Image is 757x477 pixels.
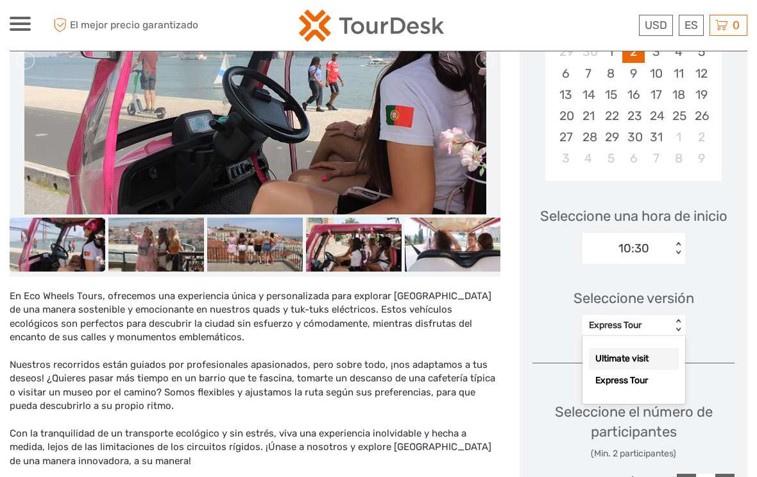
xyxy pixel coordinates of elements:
[50,15,198,36] span: El mejor precio garantizado
[672,319,683,333] div: < >
[554,63,577,84] div: Choose lunes, 6 de octubre de 2025
[622,126,645,148] div: Choose jueves, 30 de octubre de 2025
[589,319,665,332] div: Express Tour
[600,63,622,84] div: Choose miércoles, 8 de octubre de 2025
[554,126,577,148] div: Choose lunes, 27 de octubre de 2025
[10,218,105,272] img: d8715fdb881d466fae7b4b957917c26b_slider_thumbnail.jpg
[667,148,690,169] div: Choose sábado, 8 de noviembre de 2025
[554,148,577,169] div: Choose lunes, 3 de noviembre de 2025
[554,41,577,62] div: Choose lunes, 29 de septiembre de 2025
[554,84,577,105] div: Choose lunes, 13 de octubre de 2025
[645,105,667,126] div: Choose viernes, 24 de octubre de 2025
[667,84,690,105] div: Choose sábado, 18 de octubre de 2025
[690,105,712,126] div: Choose domingo, 26 de octubre de 2025
[540,206,727,226] span: Seleccione una hora de inicio
[577,148,600,169] div: Choose martes, 4 de noviembre de 2025
[690,148,712,169] div: Choose domingo, 9 de noviembre de 2025
[549,41,717,169] div: month 2025-10
[600,105,622,126] div: Choose miércoles, 22 de octubre de 2025
[532,447,735,460] div: (Min. 2 participantes)
[306,218,402,272] img: d79260c3396c4b0983925bf4ecf1f7d4_slider_thumbnail.jpg
[690,41,712,62] div: Choose domingo, 5 de octubre de 2025
[622,63,645,84] div: Choose jueves, 9 de octubre de 2025
[622,148,645,169] div: Choose jueves, 6 de noviembre de 2025
[667,41,690,62] div: Choose sábado, 4 de octubre de 2025
[645,84,667,105] div: Choose viernes, 17 de octubre de 2025
[667,105,690,126] div: Choose sábado, 25 de octubre de 2025
[645,63,667,84] div: Choose viernes, 10 de octubre de 2025
[577,41,600,62] div: Choose martes, 30 de septiembre de 2025
[577,84,600,105] div: Choose martes, 14 de octubre de 2025
[589,348,679,370] div: Ultimate visit
[622,41,645,62] div: Choose jueves, 2 de octubre de 2025
[667,63,690,84] div: Choose sábado, 11 de octubre de 2025
[574,288,694,308] div: Seleccione versión
[600,41,622,62] div: Choose miércoles, 1 de octubre de 2025
[679,15,704,36] div: ES
[622,84,645,105] div: Choose jueves, 16 de octubre de 2025
[589,370,679,392] div: Express Tour
[600,126,622,148] div: Choose miércoles, 29 de octubre de 2025
[667,126,690,148] div: Choose sábado, 1 de noviembre de 2025
[645,19,667,31] span: USD
[18,22,145,33] p: We're away right now. Please check back later!
[405,218,500,272] img: ffcc4932ad804d8b9d6f7df00349dcb2_slider_thumbnail.jpg
[577,63,600,84] div: Choose martes, 7 de octubre de 2025
[577,105,600,126] div: Choose martes, 21 de octubre de 2025
[690,126,712,148] div: Choose domingo, 2 de noviembre de 2025
[299,10,444,42] img: 2254-3441b4b5-4e5f-4d00-b396-31f1d84a6ebf_logo_small.png
[600,148,622,169] div: Choose miércoles, 5 de noviembre de 2025
[622,105,645,126] div: Choose jueves, 23 de octubre de 2025
[207,218,303,272] img: 2e11cb73e2fd4232bfa736e59c89b5f9_slider_thumbnail.jpg
[645,148,667,169] div: Choose viernes, 7 de noviembre de 2025
[672,242,683,256] div: < >
[690,63,712,84] div: Choose domingo, 12 de octubre de 2025
[618,240,649,257] div: 10:30
[577,126,600,148] div: Choose martes, 28 de octubre de 2025
[532,402,735,460] div: Seleccione el número de participantes
[645,41,667,62] div: Choose viernes, 3 de octubre de 2025
[731,19,742,31] span: 0
[645,126,667,148] div: Choose viernes, 31 de octubre de 2025
[600,84,622,105] div: Choose miércoles, 15 de octubre de 2025
[108,218,204,272] img: 44f538917ef84a7fbb5ba355dda6a6fa_slider_thumbnail.jpg
[554,105,577,126] div: Choose lunes, 20 de octubre de 2025
[690,84,712,105] div: Choose domingo, 19 de octubre de 2025
[148,20,163,35] button: Open LiveChat chat widget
